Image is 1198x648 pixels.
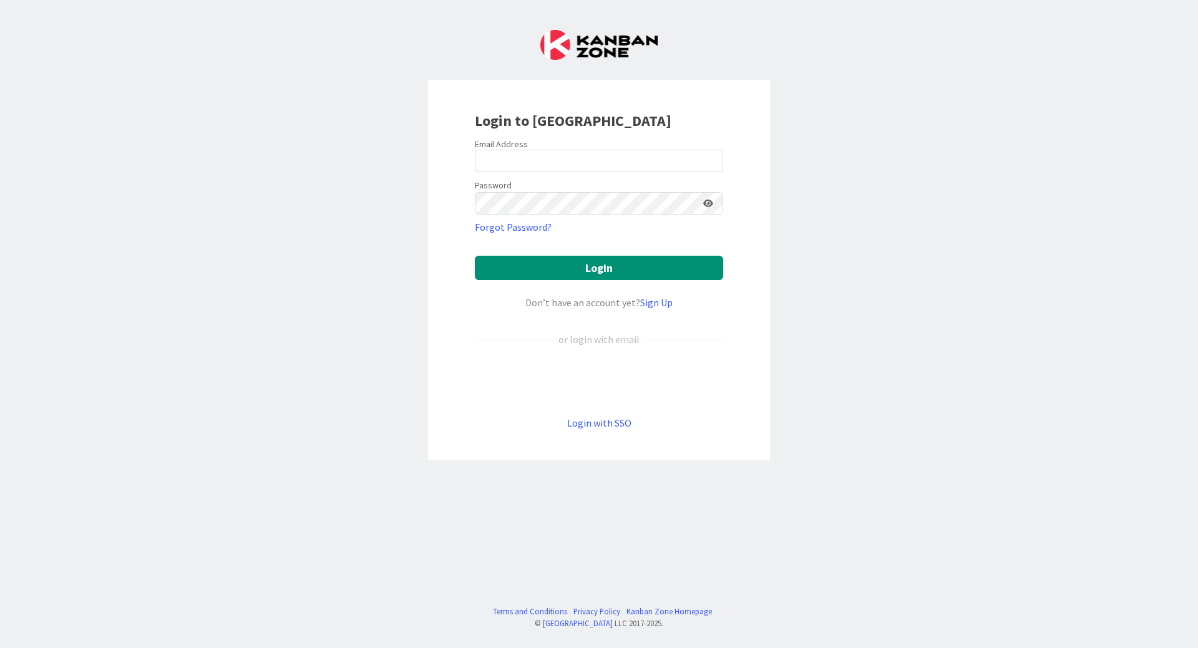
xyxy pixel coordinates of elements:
button: Login [475,256,723,280]
a: Privacy Policy [573,606,620,617]
a: Kanban Zone Homepage [626,606,712,617]
b: Login to [GEOGRAPHIC_DATA] [475,111,671,130]
div: © LLC 2017- 2025 . [487,617,712,629]
div: Don’t have an account yet? [475,295,723,310]
div: or login with email [555,332,643,347]
a: Terms and Conditions [493,606,567,617]
label: Email Address [475,138,528,150]
a: Forgot Password? [475,220,552,235]
img: Kanban Zone [540,30,658,60]
label: Password [475,179,512,192]
iframe: Tlačítko Přihlášení přes Google [469,367,729,395]
a: Sign Up [640,296,673,309]
a: Login with SSO [567,417,631,429]
a: [GEOGRAPHIC_DATA] [543,618,613,628]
